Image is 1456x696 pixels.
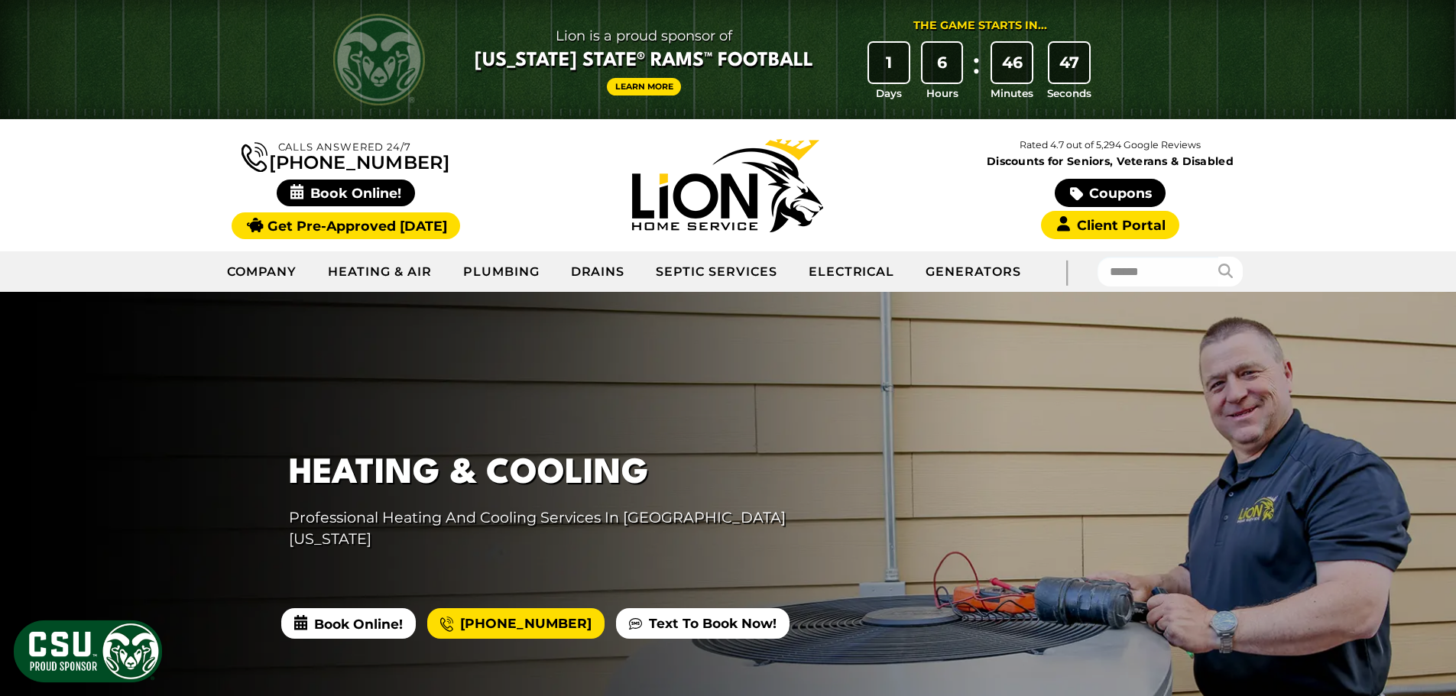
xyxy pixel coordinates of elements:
[475,48,813,74] span: [US_STATE] State® Rams™ Football
[607,78,682,95] a: Learn More
[632,139,823,232] img: Lion Home Service
[277,180,415,206] span: Book Online!
[793,253,911,291] a: Electrical
[313,253,447,291] a: Heating & Air
[876,86,902,101] span: Days
[242,139,449,172] a: [PHONE_NUMBER]
[1036,251,1098,292] div: |
[556,253,641,291] a: Drains
[919,137,1301,154] p: Rated 4.7 out of 5,294 Google Reviews
[992,43,1032,83] div: 46
[910,253,1036,291] a: Generators
[968,43,984,102] div: :
[281,608,416,639] span: Book Online!
[448,253,556,291] a: Plumbing
[869,43,909,83] div: 1
[923,43,962,83] div: 6
[212,253,313,291] a: Company
[1055,179,1165,207] a: Coupons
[232,212,460,239] a: Get Pre-Approved [DATE]
[640,253,793,291] a: Septic Services
[289,507,845,551] p: Professional Heating And Cooling Services In [GEOGRAPHIC_DATA][US_STATE]
[1047,86,1091,101] span: Seconds
[289,448,845,500] h1: Heating & Cooling
[913,18,1047,34] div: The Game Starts in...
[427,608,605,639] a: [PHONE_NUMBER]
[11,618,164,685] img: CSU Sponsor Badge
[333,14,425,105] img: CSU Rams logo
[475,24,813,48] span: Lion is a proud sponsor of
[1041,211,1179,239] a: Client Portal
[616,608,790,639] a: Text To Book Now!
[991,86,1033,101] span: Minutes
[926,86,958,101] span: Hours
[923,156,1299,167] span: Discounts for Seniors, Veterans & Disabled
[1049,43,1089,83] div: 47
